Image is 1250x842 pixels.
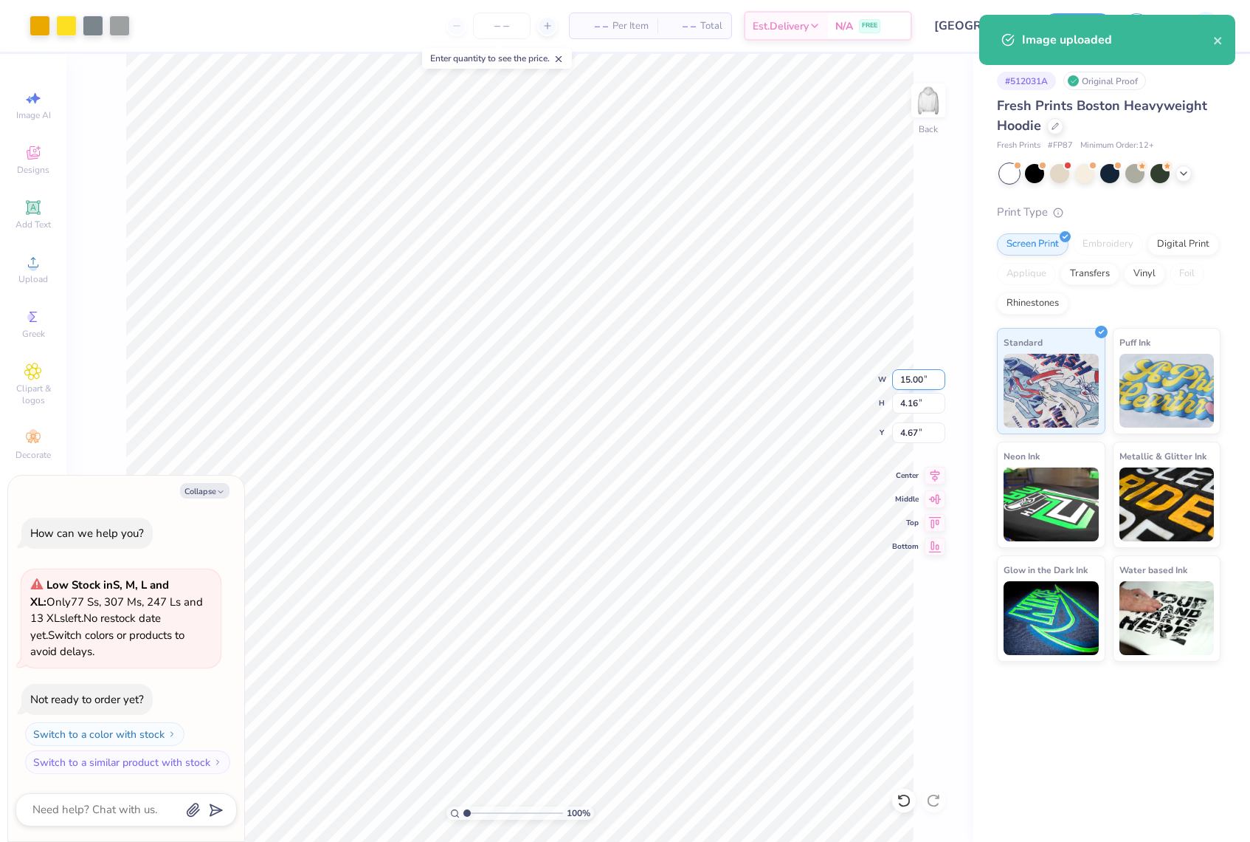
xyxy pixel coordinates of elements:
[1119,354,1215,428] img: Puff Ink
[1124,263,1165,285] div: Vinyl
[30,611,161,643] span: No restock date yet.
[1119,581,1215,655] img: Water based Ink
[1004,581,1099,655] img: Glow in the Dark Ink
[180,483,229,499] button: Collapse
[15,449,51,461] span: Decorate
[997,97,1207,134] span: Fresh Prints Boston Heavyweight Hoodie
[923,11,1032,41] input: Untitled Design
[1170,263,1204,285] div: Foil
[1004,562,1088,578] span: Glow in the Dark Ink
[892,470,919,481] span: Center
[1119,448,1206,464] span: Metallic & Glitter Ink
[25,750,230,774] button: Switch to a similar product with stock
[30,578,169,609] strong: Low Stock in S, M, L and XL :
[17,164,49,176] span: Designs
[997,72,1056,90] div: # 512031A
[25,722,184,746] button: Switch to a color with stock
[997,292,1068,315] div: Rhinestones
[1119,335,1150,350] span: Puff Ink
[919,123,938,136] div: Back
[700,18,722,34] span: Total
[914,86,943,115] img: Back
[1063,72,1146,90] div: Original Proof
[666,18,696,34] span: – –
[1022,31,1213,49] div: Image uploaded
[1080,140,1154,152] span: Minimum Order: 12 +
[1048,140,1073,152] span: # FP87
[30,692,144,707] div: Not ready to order yet?
[753,18,809,34] span: Est. Delivery
[1004,335,1043,350] span: Standard
[997,204,1220,221] div: Print Type
[1073,233,1143,256] div: Embroidery
[22,328,45,340] span: Greek
[567,807,590,820] span: 100 %
[30,578,203,659] span: Only 77 Ss, 307 Ms, 247 Ls and 13 XLs left. Switch colors or products to avoid delays.
[862,21,877,31] span: FREE
[30,526,144,541] div: How can we help you?
[213,758,222,767] img: Switch to a similar product with stock
[997,140,1040,152] span: Fresh Prints
[422,48,572,69] div: Enter quantity to see the price.
[997,263,1056,285] div: Applique
[892,518,919,528] span: Top
[7,383,59,406] span: Clipart & logos
[168,730,176,739] img: Switch to a color with stock
[16,109,51,121] span: Image AI
[835,18,853,34] span: N/A
[997,233,1068,256] div: Screen Print
[1119,468,1215,541] img: Metallic & Glitter Ink
[1147,233,1219,256] div: Digital Print
[1119,562,1187,578] span: Water based Ink
[579,18,608,34] span: – –
[892,541,919,552] span: Bottom
[1004,468,1099,541] img: Neon Ink
[892,494,919,504] span: Middle
[1060,263,1119,285] div: Transfers
[1213,31,1223,49] button: close
[1004,354,1099,428] img: Standard
[473,13,531,39] input: – –
[1004,448,1040,464] span: Neon Ink
[18,273,48,285] span: Upload
[15,219,51,230] span: Add Text
[612,18,649,34] span: Per Item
